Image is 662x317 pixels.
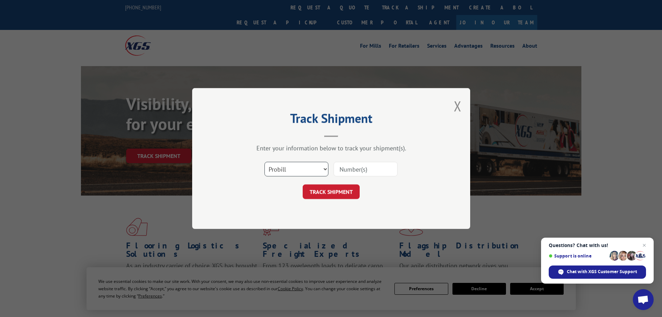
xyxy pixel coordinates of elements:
[549,253,607,259] span: Support is online
[334,162,398,176] input: Number(s)
[227,144,435,152] div: Enter your information below to track your shipment(s).
[549,266,646,279] div: Chat with XGS Customer Support
[567,269,637,275] span: Chat with XGS Customer Support
[633,289,654,310] div: Open chat
[227,113,435,127] h2: Track Shipment
[303,184,360,199] button: TRACK SHIPMENT
[640,241,648,249] span: Close chat
[454,97,461,115] button: Close modal
[549,243,646,248] span: Questions? Chat with us!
